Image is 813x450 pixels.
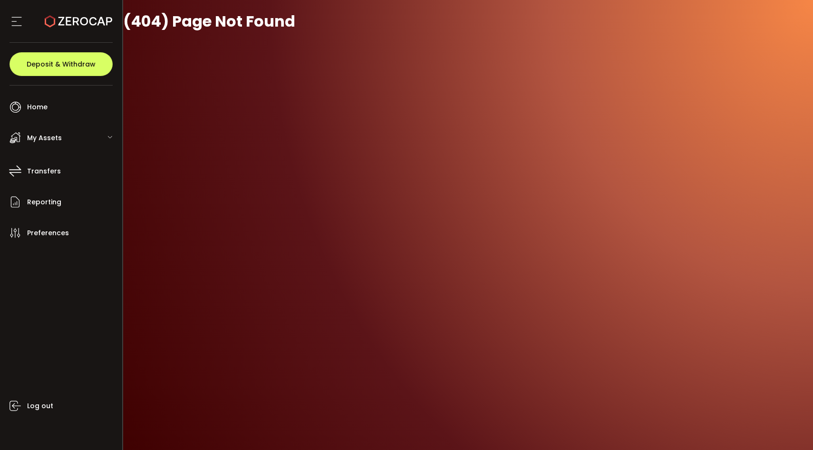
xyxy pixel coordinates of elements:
[27,61,96,67] span: Deposit & Withdraw
[27,131,62,145] span: My Assets
[123,10,295,33] h1: (404) Page Not Found
[27,195,61,209] span: Reporting
[27,226,69,240] span: Preferences
[10,52,113,76] button: Deposit & Withdraw
[27,164,61,178] span: Transfers
[27,100,48,114] span: Home
[27,399,53,413] span: Log out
